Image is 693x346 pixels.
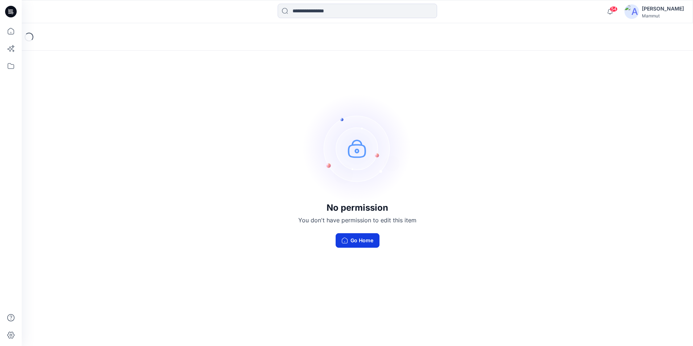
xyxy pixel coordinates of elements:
[624,4,639,19] img: avatar
[336,233,379,248] button: Go Home
[298,216,416,225] p: You don't have permission to edit this item
[303,94,412,203] img: no-perm.svg
[642,13,684,18] div: Mammut
[298,203,416,213] h3: No permission
[610,6,618,12] span: 54
[642,4,684,13] div: [PERSON_NAME]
